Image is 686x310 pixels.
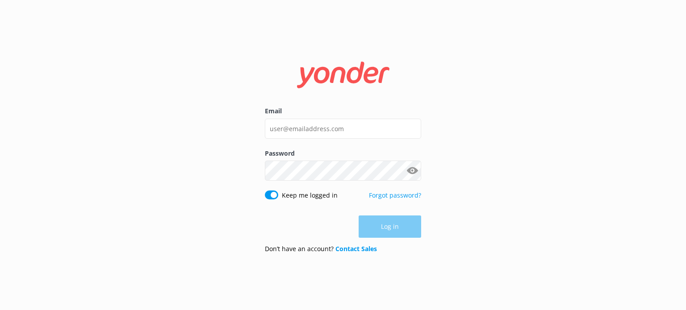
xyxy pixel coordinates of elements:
[403,162,421,180] button: Show password
[265,244,377,254] p: Don’t have an account?
[369,191,421,199] a: Forgot password?
[265,149,421,158] label: Password
[282,190,338,200] label: Keep me logged in
[265,106,421,116] label: Email
[335,244,377,253] a: Contact Sales
[265,119,421,139] input: user@emailaddress.com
